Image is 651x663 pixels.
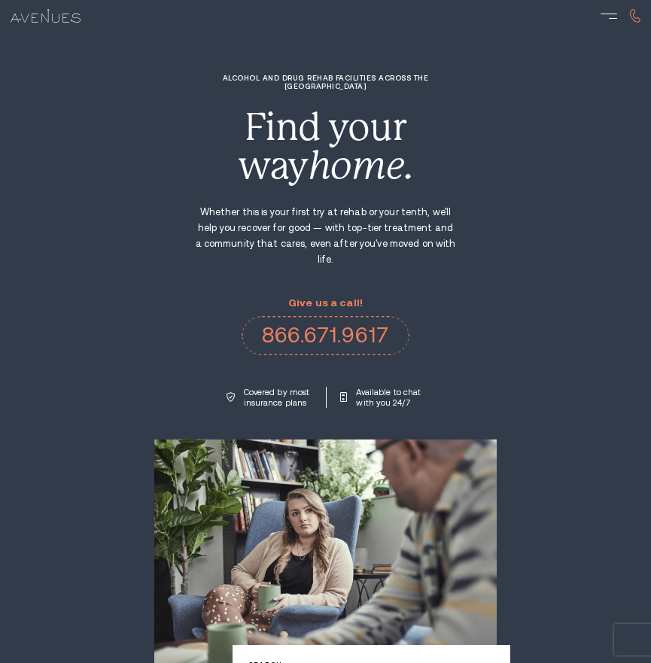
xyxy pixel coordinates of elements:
div: Find your way [194,108,458,184]
p: Give us a call! [242,297,409,309]
p: Available to chat with you 24/7 [356,387,424,408]
p: Covered by most insurance plans [244,387,312,408]
h1: Alcohol and Drug Rehab Facilities across the [GEOGRAPHIC_DATA] [194,74,458,90]
a: 866.671.9617 [242,316,409,355]
i: home. [309,144,414,187]
a: Covered by most insurance plans [227,387,312,408]
a: Available to chat with you 24/7 [340,387,424,408]
p: Whether this is your first try at rehab or your tenth, we'll help you recover for good — with top... [194,205,458,268]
